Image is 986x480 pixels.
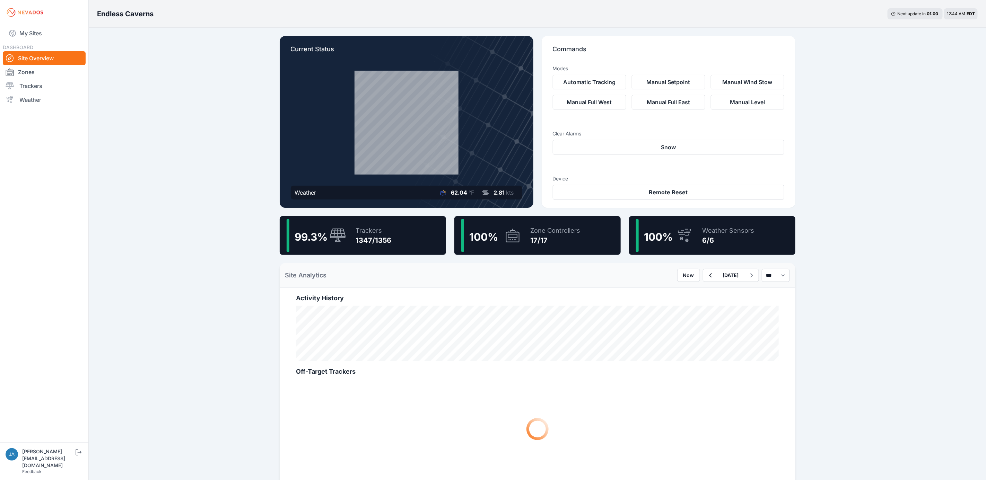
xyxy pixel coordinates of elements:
[296,293,779,303] h2: Activity History
[295,188,316,197] div: Weather
[553,130,784,137] h3: Clear Alarms
[291,44,522,60] p: Current Status
[632,75,705,89] button: Manual Setpoint
[295,231,328,243] span: 99.3 %
[356,226,392,235] div: Trackers
[629,216,795,255] a: 100%Weather Sensors6/6
[677,269,700,282] button: Now
[531,226,581,235] div: Zone Controllers
[3,44,33,50] span: DASHBOARD
[22,448,74,469] div: [PERSON_NAME][EMAIL_ADDRESS][DOMAIN_NAME]
[927,11,939,17] div: 01 : 00
[97,9,154,19] h3: Endless Caverns
[6,7,44,18] img: Nevados
[451,189,468,196] span: 62.04
[897,11,926,16] span: Next update in
[553,175,784,182] h3: Device
[6,448,18,461] img: jakub.przychodzien@energix-group.com
[356,235,392,245] div: 1347/1356
[553,185,784,199] button: Remote Reset
[3,93,86,107] a: Weather
[967,11,975,16] span: EDT
[3,25,86,42] a: My Sites
[717,269,744,282] button: [DATE]
[22,469,42,474] a: Feedback
[280,216,446,255] a: 99.3%Trackers1347/1356
[553,95,626,109] button: Manual Full West
[553,140,784,154] button: Snow
[711,95,784,109] button: Manual Level
[494,189,505,196] span: 2.81
[296,367,779,376] h2: Off-Target Trackers
[644,231,673,243] span: 100 %
[3,79,86,93] a: Trackers
[470,231,498,243] span: 100 %
[97,5,154,23] nav: Breadcrumb
[553,65,568,72] h3: Modes
[506,189,514,196] span: kts
[469,189,474,196] span: °F
[285,270,327,280] h2: Site Analytics
[703,226,754,235] div: Weather Sensors
[711,75,784,89] button: Manual Wind Stow
[3,65,86,79] a: Zones
[531,235,581,245] div: 17/17
[553,44,784,60] p: Commands
[703,235,754,245] div: 6/6
[454,216,621,255] a: 100%Zone Controllers17/17
[632,95,705,109] button: Manual Full East
[3,51,86,65] a: Site Overview
[553,75,626,89] button: Automatic Tracking
[947,11,965,16] span: 12:44 AM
